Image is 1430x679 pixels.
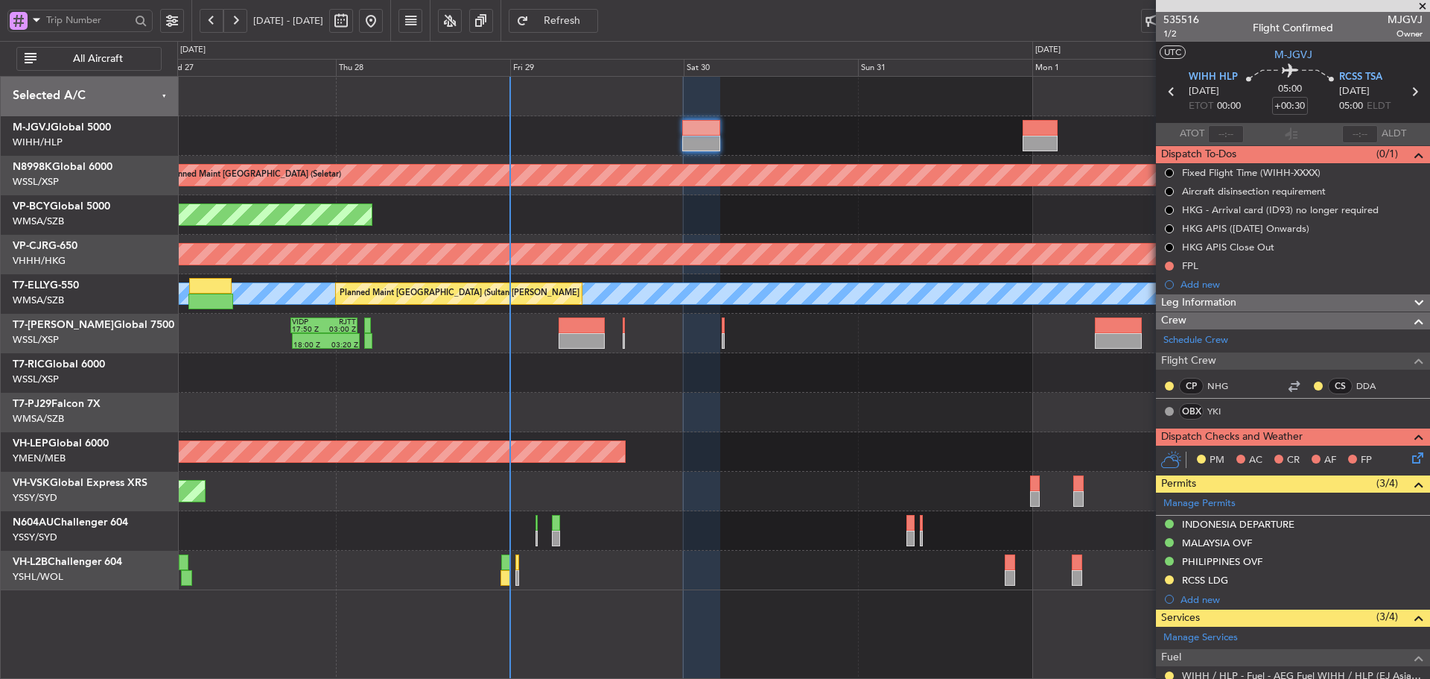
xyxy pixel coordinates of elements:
[1161,312,1186,329] span: Crew
[684,59,858,77] div: Sat 30
[13,438,109,449] a: VH-LEPGlobal 6000
[293,341,326,349] div: 18:00 Z
[1339,70,1382,85] span: RCSS TSA
[13,162,112,172] a: N8998KGlobal 6000
[1339,84,1370,99] span: [DATE]
[1189,84,1219,99] span: [DATE]
[13,491,57,505] a: YSSY/SYD
[13,452,66,465] a: YMEN/MEB
[1182,537,1252,549] div: MALAYSIA OVF
[13,570,63,584] a: YSHL/WOL
[1253,20,1333,36] div: Flight Confirmed
[1249,453,1262,468] span: AC
[13,438,48,449] span: VH-LEP
[13,557,122,567] a: VH-L2BChallenger 604
[1278,82,1302,97] span: 05:00
[1376,146,1398,162] span: (0/1)
[510,59,684,77] div: Fri 29
[13,359,45,370] span: T7-RIC
[13,557,48,567] span: VH-L2B
[1361,453,1372,468] span: FP
[1207,405,1241,418] a: YKI
[1182,555,1262,568] div: PHILIPPINES OVF
[1189,99,1213,114] span: ETOT
[13,359,105,370] a: T7-RICGlobal 6000
[16,47,162,71] button: All Aircraft
[1328,378,1353,394] div: CS
[336,59,510,77] div: Thu 28
[13,412,64,426] a: WMSA/SZB
[13,280,50,291] span: T7-ELLY
[13,320,114,330] span: T7-[PERSON_NAME]
[13,241,77,251] a: VP-CJRG-650
[1160,45,1186,59] button: UTC
[13,517,54,528] span: N604AU
[1163,333,1228,348] a: Schedule Crew
[1182,241,1274,253] div: HKG APIS Close Out
[1179,403,1204,420] div: OBX
[1161,429,1303,446] span: Dispatch Checks and Weather
[1339,99,1363,114] span: 05:00
[1161,353,1216,370] span: Flight Crew
[1035,44,1061,57] div: [DATE]
[1161,294,1236,312] span: Leg Information
[532,16,593,26] span: Refresh
[1182,518,1294,531] div: INDONESIA DEPARTURE
[1163,12,1199,28] span: 535516
[1182,574,1228,587] div: RCSS LDG
[253,14,323,28] span: [DATE] - [DATE]
[13,241,48,251] span: VP-CJR
[13,333,59,347] a: WSSL/XSP
[340,282,687,305] div: Planned Maint [GEOGRAPHIC_DATA] (Sultan [PERSON_NAME] [PERSON_NAME] - Subang)
[13,517,128,528] a: N604AUChallenger 604
[13,201,50,212] span: VP-BCY
[324,318,356,326] div: RJTT
[1161,146,1236,163] span: Dispatch To-Dos
[166,164,341,186] div: Planned Maint [GEOGRAPHIC_DATA] (Seletar)
[13,280,79,291] a: T7-ELLYG-550
[292,326,324,333] div: 17:50 Z
[1180,127,1204,142] span: ATOT
[1182,185,1326,198] div: Aircraft disinsection requirement
[13,399,51,409] span: T7-PJ29
[13,531,57,544] a: YSSY/SYD
[46,9,130,31] input: Trip Number
[13,373,59,386] a: WSSL/XSP
[13,399,101,409] a: T7-PJ29Falcon 7X
[1388,12,1423,28] span: MJGVJ
[13,294,64,307] a: WMSA/SZB
[13,201,110,212] a: VP-BCYGlobal 5000
[1382,127,1406,142] span: ALDT
[1179,378,1204,394] div: CP
[1376,609,1398,625] span: (3/4)
[1163,496,1236,511] a: Manage Permits
[1210,453,1224,468] span: PM
[509,9,598,33] button: Refresh
[13,175,59,189] a: WSSL/XSP
[180,44,206,57] div: [DATE]
[1207,379,1241,393] a: NHG
[1163,28,1199,40] span: 1/2
[1274,47,1312,63] span: M-JGVJ
[13,122,111,133] a: M-JGVJGlobal 5000
[1032,59,1207,77] div: Mon 1
[13,215,64,228] a: WMSA/SZB
[326,341,359,349] div: 03:20 Z
[13,136,63,149] a: WIHH/HLP
[1388,28,1423,40] span: Owner
[1189,70,1238,85] span: WIHH HLP
[1287,453,1300,468] span: CR
[1376,476,1398,491] span: (3/4)
[1161,610,1200,627] span: Services
[292,318,324,326] div: VIDP
[162,59,337,77] div: Wed 27
[13,320,174,330] a: T7-[PERSON_NAME]Global 7500
[1182,259,1198,272] div: FPL
[39,54,156,64] span: All Aircraft
[1180,593,1423,606] div: Add new
[13,122,51,133] span: M-JGVJ
[1356,379,1390,393] a: DDA
[1324,453,1336,468] span: AF
[13,162,52,172] span: N8998K
[1182,166,1321,179] div: Fixed Flight Time (WIHH-XXXX)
